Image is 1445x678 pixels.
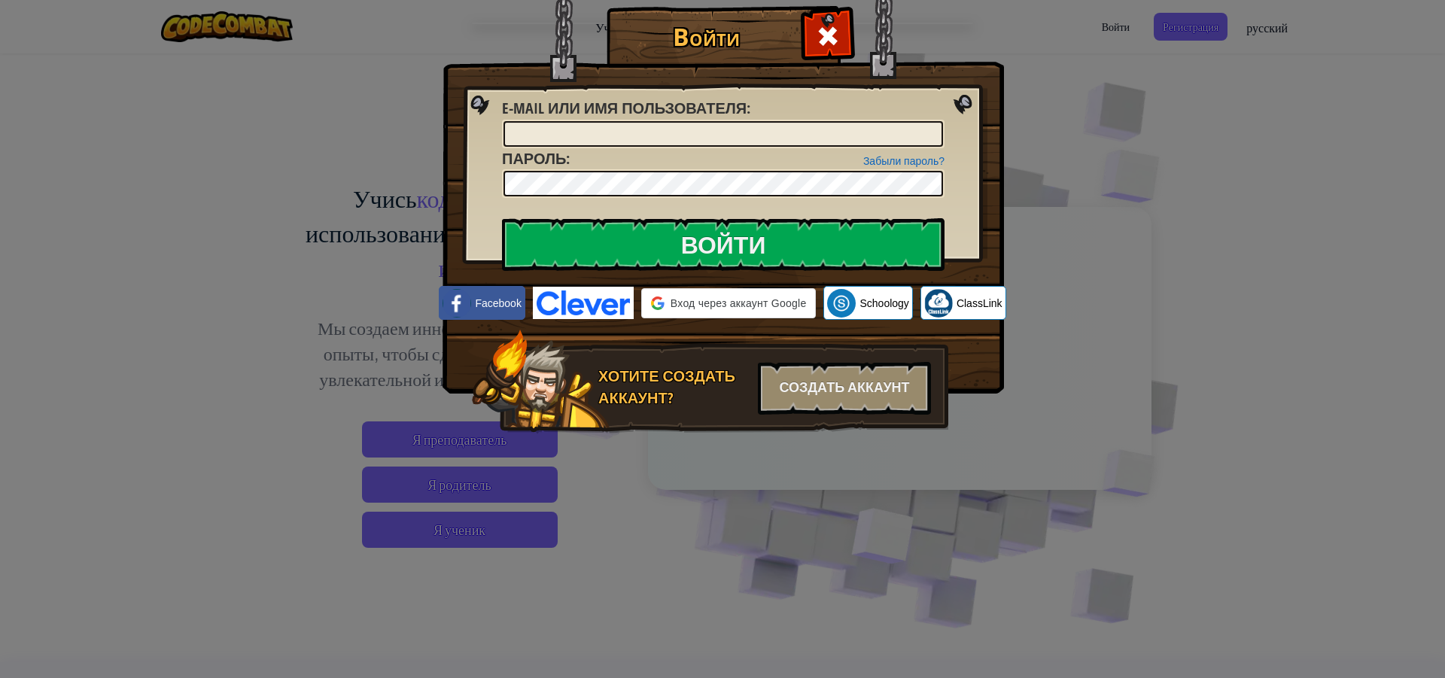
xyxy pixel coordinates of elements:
[533,287,634,319] img: clever-logo-blue.png
[671,296,807,311] span: Вход через аккаунт Google
[502,218,945,271] input: Войти
[502,98,750,120] label: :
[758,362,931,415] div: Создать аккаунт
[610,23,802,50] h1: Войти
[924,289,953,318] img: classlink-logo-small.png
[502,148,570,170] label: :
[859,296,908,311] span: Schoology
[641,288,817,318] div: Вход через аккаунт Google
[502,148,566,169] span: Пароль
[502,98,747,118] span: E-mail или имя пользователя
[827,289,856,318] img: schoology.png
[863,155,945,167] a: Забыли пароль?
[475,296,521,311] span: Facebook
[598,366,749,409] div: Хотите создать аккаунт?
[443,289,471,318] img: facebook_small.png
[957,296,1002,311] span: ClassLink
